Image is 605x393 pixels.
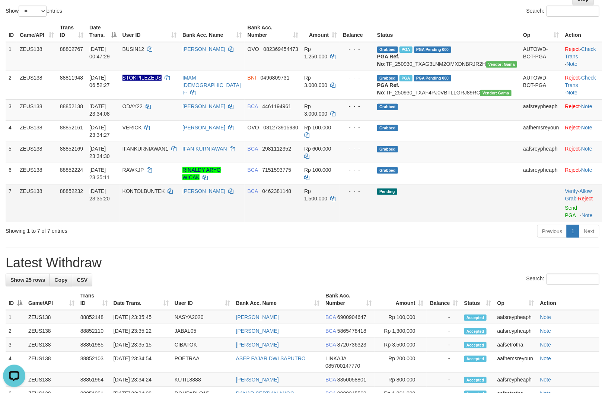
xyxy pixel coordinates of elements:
td: · [562,142,602,163]
span: Copy 081273915930 to clipboard [264,125,298,131]
a: Reject [565,146,580,152]
a: Reject [565,167,580,173]
span: BCA [248,103,258,109]
span: OVO [248,46,259,52]
th: ID [6,21,17,42]
span: LINKAJA [325,355,346,361]
a: Note [540,314,551,320]
td: AUTOWD-BOT-PGA [520,42,562,71]
td: Rp 100,000 [375,310,427,324]
a: Verify [565,188,578,194]
span: PGA Pending [414,46,451,53]
a: IFAN KURNIAWAN [182,146,227,152]
td: 2 [6,71,17,99]
th: Date Trans.: activate to sort column ascending [111,289,172,310]
td: ZEUS138 [25,338,77,352]
span: BCA [325,342,336,348]
td: TF_250930_TXAG3LNM2OMXDNBRJR2H [374,42,520,71]
span: Copy 0462381148 to clipboard [262,188,292,194]
span: [DATE] 06:52:27 [89,75,110,88]
a: Note [582,212,593,218]
label: Search: [526,6,599,17]
a: 1 [567,225,579,238]
td: TF_250930_TXAF4PJ0VBTLLGRJ89RC [374,71,520,99]
span: BCA [248,188,258,194]
th: User ID: activate to sort column ascending [120,21,180,42]
span: [DATE] 00:47:29 [89,46,110,59]
span: Copy 4461194961 to clipboard [262,103,292,109]
td: - [427,338,461,352]
td: ZEUS138 [25,352,77,373]
div: - - - [343,45,371,53]
td: [DATE] 23:34:24 [111,373,172,387]
span: · [565,188,592,202]
input: Search: [547,6,599,17]
a: CSV [72,274,92,286]
td: JABAL05 [172,324,233,338]
td: · · [562,42,602,71]
th: Game/API: activate to sort column ascending [17,21,57,42]
td: Rp 800,000 [375,373,427,387]
span: Grabbed [377,46,398,53]
a: Note [581,167,592,173]
span: Copy 085700147770 to clipboard [325,363,360,369]
a: Note [540,355,551,361]
span: Rp 100.000 [304,167,331,173]
a: [PERSON_NAME] [236,377,279,383]
span: [DATE] 23:34:08 [89,103,110,117]
span: CSV [77,277,87,283]
th: Bank Acc. Number: activate to sort column ascending [245,21,301,42]
span: 88811948 [60,75,83,81]
span: 88852138 [60,103,83,109]
a: [PERSON_NAME] [236,342,279,348]
a: Check Trans [565,75,596,88]
td: 5 [6,142,17,163]
th: Op: activate to sort column ascending [494,289,537,310]
th: Op: activate to sort column ascending [520,21,562,42]
td: ZEUS138 [17,120,57,142]
span: RAWKJP [122,167,144,173]
td: KUTIL8888 [172,373,233,387]
span: Show 25 rows [10,277,45,283]
td: 88852148 [77,310,111,324]
span: 88852224 [60,167,83,173]
a: [PERSON_NAME] [236,328,279,334]
th: Status: activate to sort column ascending [461,289,494,310]
td: - [427,324,461,338]
span: 88852161 [60,125,83,131]
td: 3 [6,99,17,120]
span: Copy 0496809731 to clipboard [261,75,290,81]
span: BCA [325,314,336,320]
span: Accepted [464,342,487,348]
span: [DATE] 23:35:11 [89,167,110,180]
th: User ID: activate to sort column ascending [172,289,233,310]
td: [DATE] 23:35:45 [111,310,172,324]
td: - [427,352,461,373]
td: 1 [6,310,25,324]
td: Rp 200,000 [375,352,427,373]
a: Copy [50,274,72,286]
td: [DATE] 23:35:22 [111,324,172,338]
td: ZEUS138 [17,163,57,184]
a: Reject [578,196,593,202]
td: aafhemsreyoun [494,352,537,373]
td: 1 [6,42,17,71]
span: Marked by aafsreyleap [399,46,413,53]
td: 88852110 [77,324,111,338]
span: Grabbed [377,104,398,110]
td: 7 [6,184,17,222]
a: [PERSON_NAME] [182,188,225,194]
td: ZEUS138 [17,71,57,99]
td: NASYA2020 [172,310,233,324]
b: PGA Ref. No: [377,82,399,96]
a: Next [579,225,599,238]
a: Check Trans [565,46,596,59]
a: Reject [565,75,580,81]
th: Bank Acc. Name: activate to sort column ascending [179,21,245,42]
button: Open LiveChat chat widget [3,3,25,25]
a: Note [567,90,578,96]
a: [PERSON_NAME] [236,314,279,320]
span: [DATE] 23:34:30 [89,146,110,159]
span: Copy 6900904647 to clipboard [337,314,366,320]
span: Rp 1.500.000 [304,188,327,202]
